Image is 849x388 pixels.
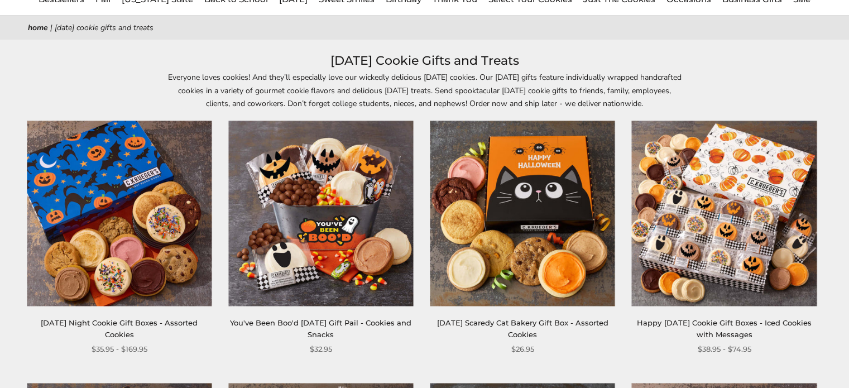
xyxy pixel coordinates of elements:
a: Halloween Scaredy Cat Bakery Gift Box - Assorted Cookies [430,121,615,306]
img: You've Been Boo'd Halloween Gift Pail - Cookies and Snacks [228,121,413,306]
a: [DATE] Scaredy Cat Bakery Gift Box - Assorted Cookies [437,318,608,339]
span: $32.95 [310,343,332,355]
h1: [DATE] Cookie Gifts and Treats [45,51,804,71]
img: Halloween Night Cookie Gift Boxes - Assorted Cookies [27,121,212,306]
a: [DATE] Night Cookie Gift Boxes - Assorted Cookies [41,318,198,339]
span: | [50,22,52,33]
p: Everyone loves cookies! And they’ll especially love our wickedly delicious [DATE] cookies. Our [D... [168,71,682,109]
a: You've Been Boo'd [DATE] Gift Pail - Cookies and Snacks [230,318,411,339]
span: $38.95 - $74.95 [697,343,751,355]
img: Halloween Scaredy Cat Bakery Gift Box - Assorted Cookies [430,121,615,306]
iframe: Sign Up via Text for Offers [9,346,116,379]
span: [DATE] Cookie Gifts and Treats [55,22,154,33]
a: Happy [DATE] Cookie Gift Boxes - Iced Cookies with Messages [637,318,811,339]
a: Home [28,22,48,33]
nav: breadcrumbs [28,21,821,34]
img: Happy Halloween Cookie Gift Boxes - Iced Cookies with Messages [632,121,817,306]
span: $35.95 - $169.95 [92,343,147,355]
span: $26.95 [511,343,534,355]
